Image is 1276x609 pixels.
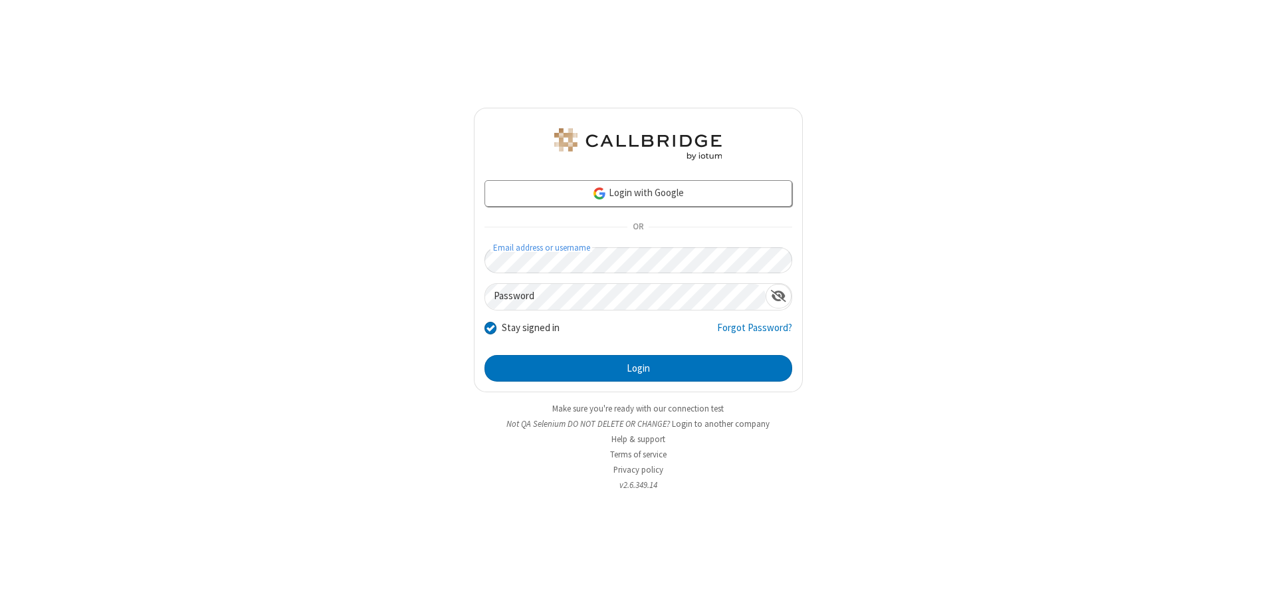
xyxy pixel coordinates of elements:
span: OR [627,218,649,237]
a: Privacy policy [613,464,663,475]
a: Help & support [611,433,665,445]
a: Forgot Password? [717,320,792,346]
img: QA Selenium DO NOT DELETE OR CHANGE [552,128,724,160]
div: Show password [766,284,792,308]
a: Terms of service [610,449,667,460]
iframe: Chat [1243,574,1266,600]
li: Not QA Selenium DO NOT DELETE OR CHANGE? [474,418,803,430]
button: Login [484,355,792,382]
label: Stay signed in [502,320,560,336]
input: Password [485,284,766,310]
button: Login to another company [672,418,770,430]
a: Make sure you're ready with our connection test [552,403,724,414]
li: v2.6.349.14 [474,479,803,491]
input: Email address or username [484,247,792,273]
a: Login with Google [484,180,792,207]
img: google-icon.png [592,186,607,201]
